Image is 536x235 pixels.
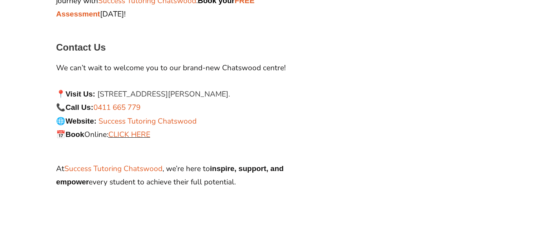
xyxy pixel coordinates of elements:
[64,164,162,174] a: Success Tutoring Chatswood
[56,162,311,189] p: At , we’re here to every student to achieve their full potential.
[97,89,230,99] a: [STREET_ADDRESS][PERSON_NAME].
[56,61,311,75] p: We can’t wait to welcome you to our brand-new Chatswood centre!
[56,87,311,141] p: 📍 📞 🌐 📅 Online:
[56,42,106,53] strong: Contact Us
[66,130,84,138] strong: Book
[108,129,150,140] a: CLICK HERE
[406,146,536,235] iframe: Chat Widget
[93,102,140,113] a: 0411 665 779
[98,116,197,126] a: Success Tutoring Chatswood
[66,90,97,98] strong: Visit Us:
[66,103,93,111] strong: Call Us:
[66,117,97,125] strong: Website:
